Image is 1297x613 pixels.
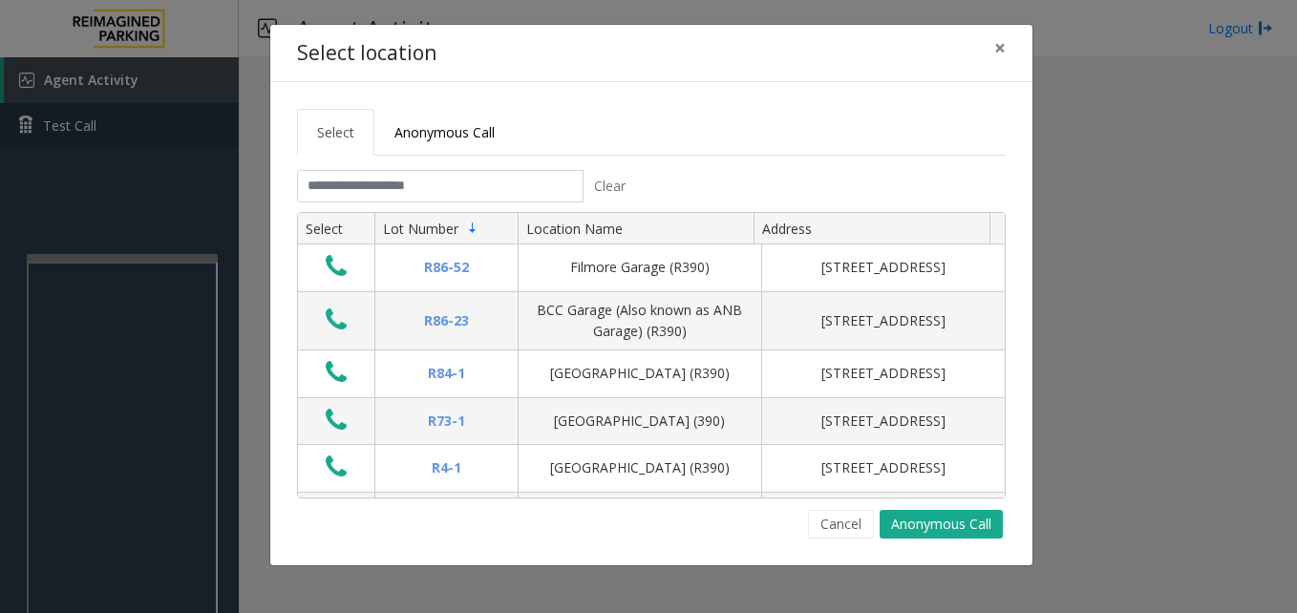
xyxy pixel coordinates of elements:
[774,310,993,331] div: [STREET_ADDRESS]
[317,123,354,141] span: Select
[387,257,506,278] div: R86-52
[584,170,637,202] button: Clear
[530,457,750,478] div: [GEOGRAPHIC_DATA] (R390)
[526,220,623,238] span: Location Name
[387,457,506,478] div: R4-1
[994,34,1006,61] span: ×
[383,220,458,238] span: Lot Number
[387,363,506,384] div: R84-1
[530,411,750,432] div: [GEOGRAPHIC_DATA] (390)
[465,221,480,236] span: Sortable
[297,109,1006,156] ul: Tabs
[774,257,993,278] div: [STREET_ADDRESS]
[298,213,374,245] th: Select
[774,411,993,432] div: [STREET_ADDRESS]
[297,38,436,69] h4: Select location
[298,213,1005,497] div: Data table
[774,363,993,384] div: [STREET_ADDRESS]
[981,25,1019,72] button: Close
[530,300,750,343] div: BCC Garage (Also known as ANB Garage) (R390)
[387,411,506,432] div: R73-1
[387,310,506,331] div: R86-23
[808,510,874,539] button: Cancel
[880,510,1003,539] button: Anonymous Call
[530,257,750,278] div: Filmore Garage (R390)
[394,123,495,141] span: Anonymous Call
[774,457,993,478] div: [STREET_ADDRESS]
[530,363,750,384] div: [GEOGRAPHIC_DATA] (R390)
[762,220,812,238] span: Address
